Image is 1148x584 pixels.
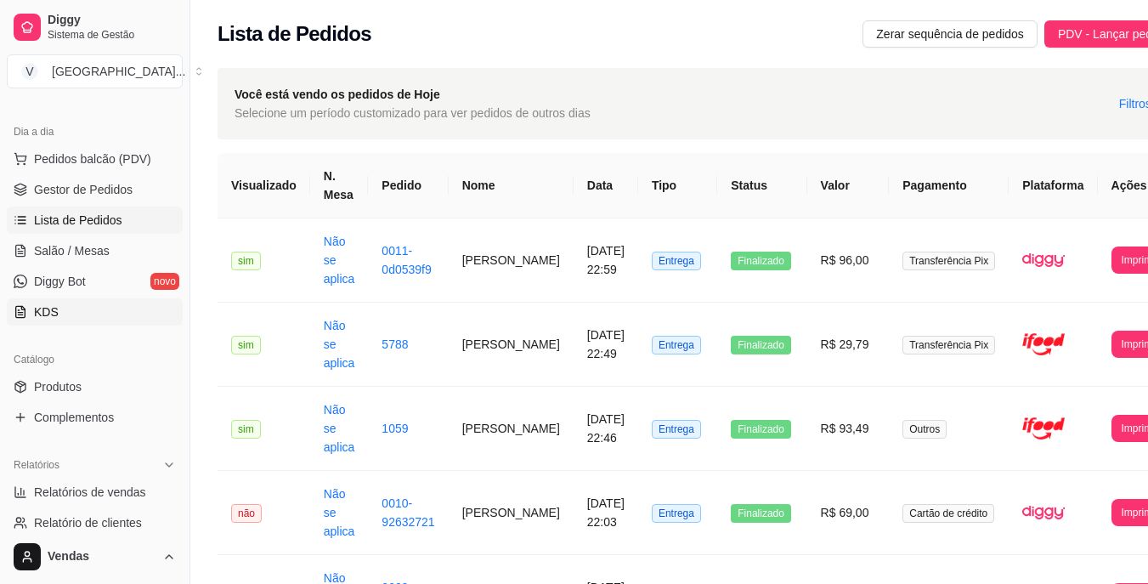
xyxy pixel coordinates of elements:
span: Pedidos balcão (PDV) [34,150,151,167]
div: Dia a dia [7,118,183,145]
span: Gestor de Pedidos [34,181,133,198]
span: Salão / Mesas [34,242,110,259]
span: Entrega [652,252,701,270]
td: R$ 96,00 [807,218,890,303]
span: sim [231,420,261,439]
span: Diggy Bot [34,273,86,290]
a: 1059 [382,422,408,435]
span: Diggy [48,13,176,28]
span: KDS [34,303,59,320]
a: KDS [7,298,183,326]
a: Não se aplica [324,487,355,538]
span: Entrega [652,504,701,523]
a: 0011-0d0539f9 [382,244,431,276]
th: Pagamento [889,153,1009,218]
a: Não se aplica [324,235,355,286]
a: Complementos [7,404,183,431]
span: Entrega [652,420,701,439]
button: Zerar sequência de pedidos [862,20,1038,48]
a: 0010-92632721 [382,496,434,529]
a: Produtos [7,373,183,400]
span: Finalizado [731,336,791,354]
span: Finalizado [731,420,791,439]
th: Data [574,153,638,218]
td: [DATE] 22:49 [574,303,638,387]
span: sim [231,252,261,270]
td: [DATE] 22:59 [574,218,638,303]
th: Pedido [368,153,448,218]
span: Produtos [34,378,82,395]
th: Visualizado [218,153,310,218]
h2: Lista de Pedidos [218,20,371,48]
img: diggy [1022,491,1065,534]
a: Não se aplica [324,319,355,370]
span: Relatório de clientes [34,514,142,531]
th: N. Mesa [310,153,369,218]
img: diggy [1022,239,1065,281]
th: Status [717,153,806,218]
td: R$ 69,00 [807,471,890,555]
td: [DATE] 22:46 [574,387,638,471]
button: Select a team [7,54,183,88]
img: ifood [1022,323,1065,366]
span: V [21,63,38,80]
td: R$ 29,79 [807,303,890,387]
span: Finalizado [731,252,791,270]
td: [PERSON_NAME] [449,471,574,555]
th: Plataforma [1009,153,1097,218]
span: Vendas [48,549,156,564]
td: [DATE] 22:03 [574,471,638,555]
span: Cartão de crédito [902,504,994,523]
span: Selecione um período customizado para ver pedidos de outros dias [235,104,591,122]
span: Relatórios de vendas [34,484,146,501]
a: Relatório de clientes [7,509,183,536]
span: Complementos [34,409,114,426]
td: [PERSON_NAME] [449,303,574,387]
span: Relatórios [14,458,59,472]
span: Outros [902,420,947,439]
span: Sistema de Gestão [48,28,176,42]
button: Vendas [7,536,183,577]
a: Lista de Pedidos [7,207,183,234]
a: DiggySistema de Gestão [7,7,183,48]
strong: Você está vendo os pedidos de Hoje [235,88,440,101]
th: Tipo [638,153,717,218]
td: [PERSON_NAME] [449,387,574,471]
td: [PERSON_NAME] [449,218,574,303]
span: Entrega [652,336,701,354]
span: Lista de Pedidos [34,212,122,229]
span: Transferência Pix [902,252,995,270]
a: Não se aplica [324,403,355,454]
a: Salão / Mesas [7,237,183,264]
img: ifood [1022,407,1065,450]
span: sim [231,336,261,354]
span: não [231,504,262,523]
a: Diggy Botnovo [7,268,183,295]
a: 5788 [382,337,408,351]
div: Catálogo [7,346,183,373]
span: Finalizado [731,504,791,523]
span: Zerar sequência de pedidos [876,25,1024,43]
td: R$ 93,49 [807,387,890,471]
a: Gestor de Pedidos [7,176,183,203]
th: Nome [449,153,574,218]
div: [GEOGRAPHIC_DATA] ... [52,63,185,80]
button: Pedidos balcão (PDV) [7,145,183,173]
th: Valor [807,153,890,218]
a: Relatórios de vendas [7,479,183,506]
span: Transferência Pix [902,336,995,354]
